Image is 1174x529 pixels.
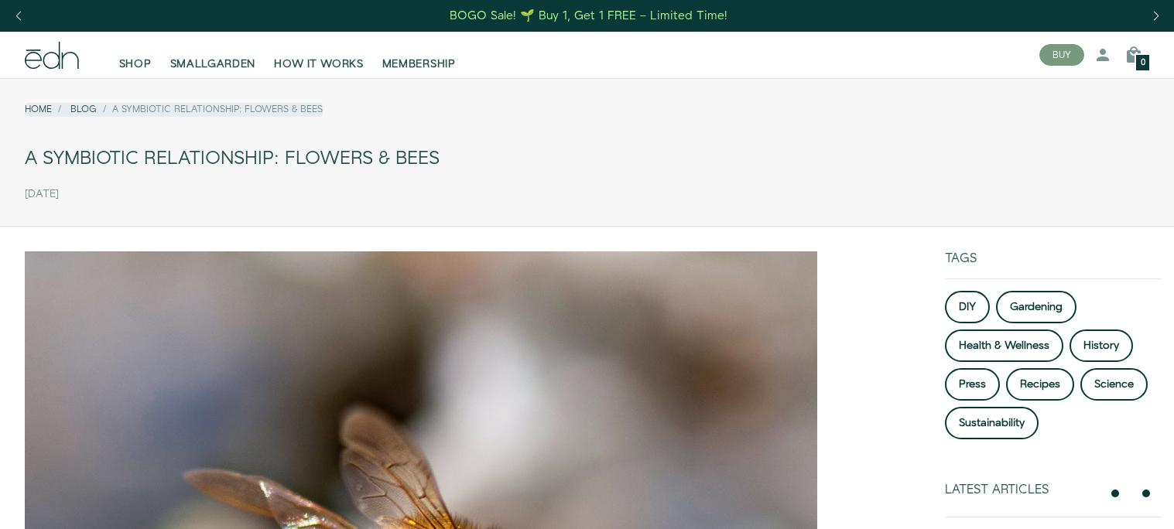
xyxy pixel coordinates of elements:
span: 0 [1141,59,1145,67]
a: Recipes [1006,368,1074,401]
a: DIY [945,291,990,323]
span: SMALLGARDEN [170,56,256,72]
a: Sustainability [945,407,1039,439]
span: MEMBERSHIP [382,56,456,72]
a: Press [945,368,1000,401]
a: Health & Wellness [945,329,1063,362]
span: SHOP [119,56,152,72]
div: Latest Articles [945,483,1100,497]
time: [DATE] [25,188,59,201]
a: Science [1080,368,1148,401]
a: BOGO Sale! 🌱 Buy 1, Get 1 FREE – Limited Time! [448,4,729,28]
a: History [1070,329,1133,362]
a: MEMBERSHIP [373,38,465,72]
a: Blog [70,103,97,116]
nav: breadcrumbs [25,103,323,116]
iframe: Opens a widget where you can find more information [1057,483,1159,521]
a: Home [25,103,52,116]
a: SMALLGARDEN [161,38,265,72]
div: Tags [945,251,1162,278]
span: HOW IT WORKS [274,56,363,72]
li: A Symbiotic Relationship: Flowers & Bees [97,103,323,116]
a: Gardening [996,291,1076,323]
button: BUY [1039,44,1084,66]
a: HOW IT WORKS [265,38,372,72]
a: SHOP [110,38,161,72]
div: A Symbiotic Relationship: Flowers & Bees [25,142,1149,176]
div: BOGO Sale! 🌱 Buy 1, Get 1 FREE – Limited Time! [450,8,727,24]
